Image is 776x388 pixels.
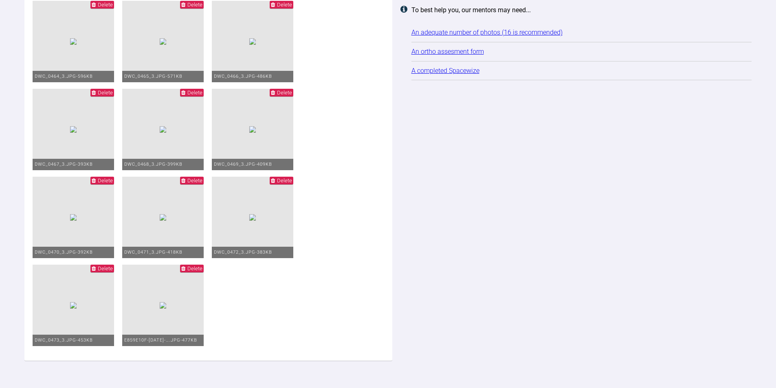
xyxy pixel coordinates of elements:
img: c572b937-8b6c-4e30-a884-b1ec2d8ba7a8 [70,38,77,45]
span: Delete [187,90,202,96]
span: Delete [187,265,202,272]
img: 74615cd2-ad20-4aa7-a13f-8cacd7c035dc [70,214,77,221]
span: Delete [98,178,113,184]
span: Delete [187,2,202,8]
span: DWC_0470_3.jpg - 392KB [35,250,93,255]
span: Delete [277,90,292,96]
img: 64d5fe15-ca1f-438f-8ff3-964f939a17bc [160,38,166,45]
img: 902c5d8e-df83-4805-ae44-328706305670 [249,38,256,45]
a: An adequate number of photos (16 is recommended) [411,28,563,36]
span: DWC_0469_3.jpg - 409KB [214,162,272,167]
span: DWC_0466_3.jpg - 486KB [214,74,272,79]
img: 9215369f-4df0-48fd-9b1a-367c6a81018f [249,126,256,133]
span: Delete [277,2,292,8]
span: DWC_0473_3.jpg - 453KB [35,338,93,343]
span: DWC_0467_3.jpg - 393KB [35,162,93,167]
a: An ortho assesment form [411,48,484,55]
span: Delete [277,178,292,184]
span: DWC_0471_3.jpg - 418KB [124,250,182,255]
img: 59700a69-7d51-4198-a0a9-61cfa612830a [160,302,166,309]
strong: To best help you, our mentors may need... [411,6,531,14]
span: DWC_0464_3.jpg - 596KB [35,74,93,79]
span: DWC_0468_3.jpg - 399KB [124,162,182,167]
span: Delete [98,2,113,8]
span: e859e10f-[DATE]-….jpg - 477KB [124,338,197,343]
span: Delete [98,90,113,96]
img: 91d261b5-4a92-409b-86f9-abed99a0b465 [160,214,166,221]
img: 8f94df8f-1a29-47d4-a741-755f71969e42 [70,302,77,309]
img: 764f47e1-b815-4b38-9db4-b9a47050a8ff [249,214,256,221]
span: Delete [98,265,113,272]
a: A completed Spacewize [411,67,479,75]
span: DWC_0472_3.jpg - 383KB [214,250,272,255]
span: DWC_0465_3.jpg - 571KB [124,74,182,79]
img: 6277fe16-f11d-4958-88ee-fd92c6e51f58 [160,126,166,133]
img: b9114936-8342-40d0-b9dd-41e5ba9e782d [70,126,77,133]
span: Delete [187,178,202,184]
